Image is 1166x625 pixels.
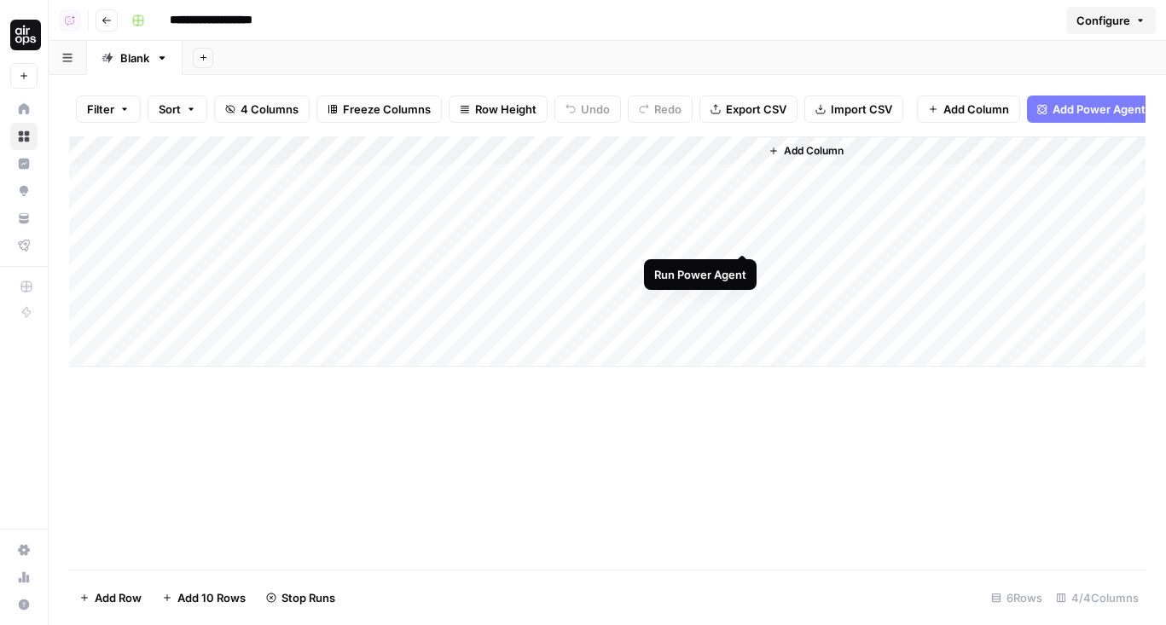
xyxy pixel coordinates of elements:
[87,41,183,75] a: Blank
[316,95,442,123] button: Freeze Columns
[654,266,746,283] div: Run Power Agent
[10,14,38,56] button: Workspace: AirOps Administrative
[10,20,41,50] img: AirOps Administrative Logo
[10,123,38,150] a: Browse
[699,95,798,123] button: Export CSV
[1076,12,1130,29] span: Configure
[214,95,310,123] button: 4 Columns
[10,591,38,618] button: Help + Support
[1053,101,1146,118] span: Add Power Agent
[256,584,345,611] button: Stop Runs
[943,101,1009,118] span: Add Column
[10,95,38,123] a: Home
[628,95,693,123] button: Redo
[10,536,38,564] a: Settings
[76,95,141,123] button: Filter
[581,101,610,118] span: Undo
[95,589,142,606] span: Add Row
[1049,584,1146,611] div: 4/4 Columns
[159,101,181,118] span: Sort
[554,95,621,123] button: Undo
[177,589,246,606] span: Add 10 Rows
[917,95,1020,123] button: Add Column
[1027,95,1156,123] button: Add Power Agent
[784,143,844,159] span: Add Column
[475,101,537,118] span: Row Height
[10,150,38,177] a: Insights
[762,140,850,162] button: Add Column
[148,95,207,123] button: Sort
[343,101,431,118] span: Freeze Columns
[10,177,38,205] a: Opportunities
[152,584,256,611] button: Add 10 Rows
[1066,7,1156,34] button: Configure
[69,584,152,611] button: Add Row
[10,232,38,259] a: Flightpath
[804,95,903,123] button: Import CSV
[984,584,1049,611] div: 6 Rows
[87,101,114,118] span: Filter
[449,95,548,123] button: Row Height
[120,49,149,67] div: Blank
[241,101,299,118] span: 4 Columns
[831,101,892,118] span: Import CSV
[10,205,38,232] a: Your Data
[10,564,38,591] a: Usage
[654,101,682,118] span: Redo
[281,589,335,606] span: Stop Runs
[726,101,786,118] span: Export CSV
